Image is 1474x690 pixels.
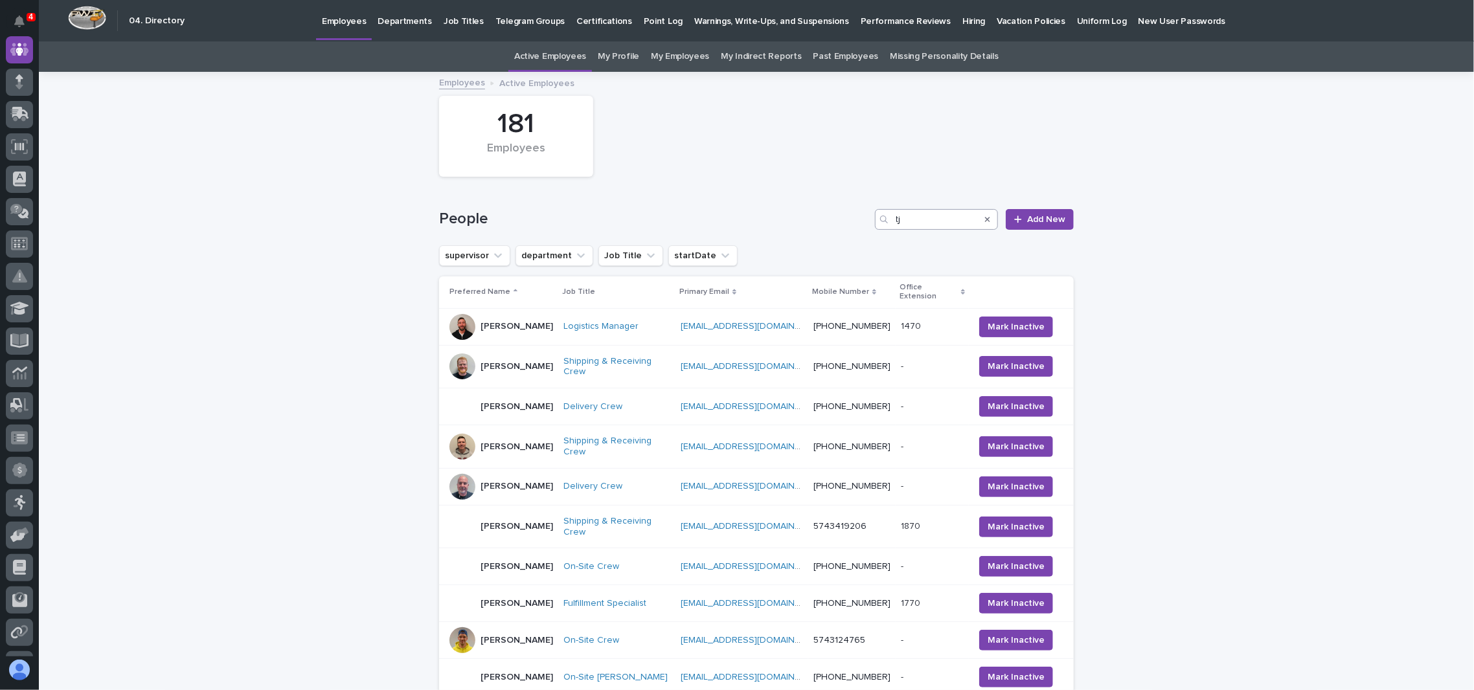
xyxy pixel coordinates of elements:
[812,285,869,299] p: Mobile Number
[979,593,1053,614] button: Mark Inactive
[439,585,1074,622] tr: [PERSON_NAME]Fulfillment Specialist [EMAIL_ADDRESS][DOMAIN_NAME] [PHONE_NUMBER]17701770 Mark Inac...
[681,402,827,411] a: [EMAIL_ADDRESS][DOMAIN_NAME]
[439,245,510,266] button: supervisor
[439,505,1074,548] tr: [PERSON_NAME]Shipping & Receiving Crew [EMAIL_ADDRESS][DOMAIN_NAME] 574341920618701870 Mark Inactive
[481,672,553,683] p: [PERSON_NAME]
[439,548,1074,585] tr: [PERSON_NAME]On-Site Crew [EMAIL_ADDRESS][DOMAIN_NAME] [PHONE_NUMBER]-- Mark Inactive
[563,561,619,572] a: On-Site Crew
[16,16,33,36] div: Notifications4
[721,41,801,72] a: My Indirect Reports
[901,399,906,412] p: -
[813,636,865,645] a: 5743124765
[813,482,890,491] a: [PHONE_NUMBER]
[979,436,1053,457] button: Mark Inactive
[813,522,867,531] a: 5743419206
[681,562,827,571] a: [EMAIL_ADDRESS][DOMAIN_NAME]
[988,440,1045,453] span: Mark Inactive
[901,318,924,332] p: 1470
[439,388,1074,425] tr: [PERSON_NAME]Delivery Crew [EMAIL_ADDRESS][DOMAIN_NAME] [PHONE_NUMBER]-- Mark Inactive
[481,401,553,412] p: [PERSON_NAME]
[988,634,1045,647] span: Mark Inactive
[890,41,999,72] a: Missing Personality Details
[439,622,1074,659] tr: [PERSON_NAME]On-Site Crew [EMAIL_ADDRESS][DOMAIN_NAME] 5743124765-- Mark Inactive
[563,516,670,538] a: Shipping & Receiving Crew
[813,41,879,72] a: Past Employees
[813,362,890,371] a: [PHONE_NUMBER]
[979,476,1053,497] button: Mark Inactive
[681,599,827,608] a: [EMAIL_ADDRESS][DOMAIN_NAME]
[598,245,663,266] button: Job Title
[979,556,1053,577] button: Mark Inactive
[481,521,553,532] p: [PERSON_NAME]
[979,667,1053,687] button: Mark Inactive
[979,630,1053,651] button: Mark Inactive
[439,74,485,89] a: Employees
[679,285,729,299] p: Primary Email
[449,285,510,299] p: Preferred Name
[563,635,619,646] a: On-Site Crew
[481,321,553,332] p: [PERSON_NAME]
[681,482,827,491] a: [EMAIL_ADDRESS][DOMAIN_NAME]
[681,322,827,331] a: [EMAIL_ADDRESS][DOMAIN_NAME]
[563,436,670,458] a: Shipping & Receiving Crew
[563,481,622,492] a: Delivery Crew
[988,560,1045,573] span: Mark Inactive
[813,562,890,571] a: [PHONE_NUMBER]
[988,360,1045,373] span: Mark Inactive
[901,669,906,683] p: -
[439,345,1074,388] tr: [PERSON_NAME]Shipping & Receiving Crew [EMAIL_ADDRESS][DOMAIN_NAME] [PHONE_NUMBER]-- Mark Inactive
[1027,215,1065,224] span: Add New
[6,656,33,684] button: users-avatar
[979,356,1053,377] button: Mark Inactive
[481,481,553,492] p: [PERSON_NAME]
[901,478,906,492] p: -
[988,671,1045,684] span: Mark Inactive
[461,108,571,140] div: 181
[563,401,622,412] a: Delivery Crew
[481,441,553,452] p: [PERSON_NAME]
[979,396,1053,417] button: Mark Inactive
[563,321,639,332] a: Logistics Manager
[481,598,553,609] p: [PERSON_NAME]
[901,439,906,452] p: -
[875,209,998,230] input: Search
[901,359,906,372] p: -
[1006,209,1074,230] a: Add New
[598,41,639,72] a: My Profile
[481,561,553,572] p: [PERSON_NAME]
[563,598,646,609] a: Fulfillment Specialist
[813,442,890,451] a: [PHONE_NUMBER]
[668,245,738,266] button: startDate
[499,75,574,89] p: Active Employees
[439,425,1074,469] tr: [PERSON_NAME]Shipping & Receiving Crew [EMAIL_ADDRESS][DOMAIN_NAME] [PHONE_NUMBER]-- Mark Inactive
[516,245,593,266] button: department
[988,320,1045,333] span: Mark Inactive
[562,285,595,299] p: Job Title
[813,673,890,682] a: [PHONE_NUMBER]
[813,402,890,411] a: [PHONE_NUMBER]
[129,16,185,27] h2: 04. Directory
[901,518,923,532] p: 1870
[681,636,827,645] a: [EMAIL_ADDRESS][DOMAIN_NAME]
[681,362,827,371] a: [EMAIL_ADDRESS][DOMAIN_NAME]
[68,6,106,30] img: Workspace Logo
[901,632,906,646] p: -
[6,8,33,35] button: Notifications
[813,322,890,331] a: [PHONE_NUMBER]
[901,595,923,609] p: 1770
[681,673,827,682] a: [EMAIL_ADDRESS][DOMAIN_NAME]
[563,356,670,378] a: Shipping & Receiving Crew
[514,41,586,72] a: Active Employees
[813,599,890,608] a: [PHONE_NUMBER]
[28,12,33,21] p: 4
[481,635,553,646] p: [PERSON_NAME]
[988,597,1045,610] span: Mark Inactive
[900,280,958,304] p: Office Extension
[681,522,827,531] a: [EMAIL_ADDRESS][DOMAIN_NAME]
[901,559,906,572] p: -
[563,672,668,683] a: On-Site [PERSON_NAME]
[979,317,1053,337] button: Mark Inactive
[439,210,870,228] h1: People
[439,468,1074,505] tr: [PERSON_NAME]Delivery Crew [EMAIL_ADDRESS][DOMAIN_NAME] [PHONE_NUMBER]-- Mark Inactive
